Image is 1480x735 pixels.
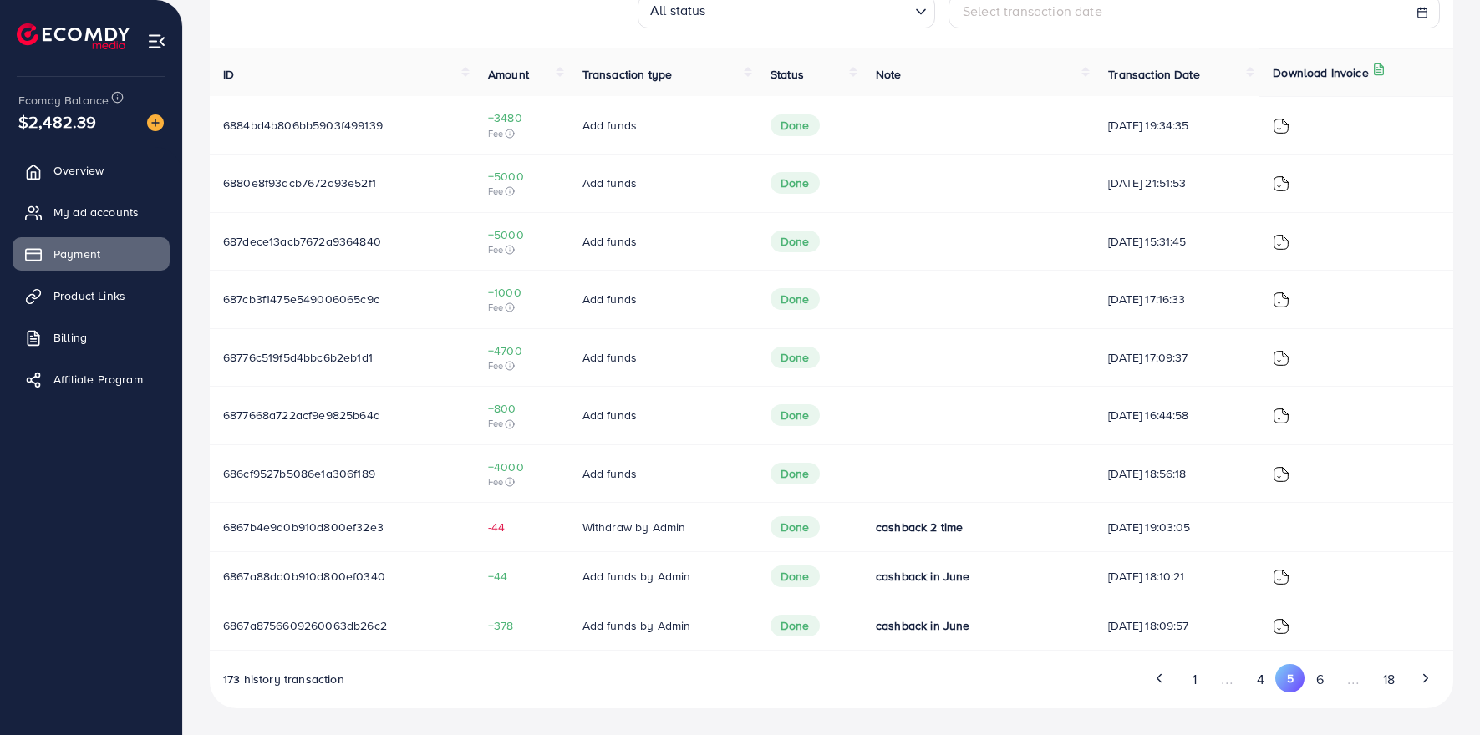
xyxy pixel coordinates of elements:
span: [DATE] 18:56:18 [1108,465,1246,482]
span: Amount [488,66,529,83]
span: [DATE] 15:31:45 [1108,233,1246,250]
img: ic-download-invoice.1f3c1b55.svg [1273,350,1289,367]
span: +4700 [488,342,556,359]
span: Add funds [582,233,637,250]
span: cashback in June [876,617,970,634]
span: cashback 2 time [876,519,963,535]
span: Done [771,463,820,484]
span: 6867a8756609260063db26c2 [223,617,387,634]
span: +5000 [488,226,556,243]
span: 173 history transaction [223,671,344,687]
span: [DATE] 19:34:35 [1108,117,1246,134]
span: Add funds [582,291,637,307]
img: image [147,114,164,131]
img: ic-download-invoice.1f3c1b55.svg [1273,569,1289,585]
span: [DATE] 17:09:37 [1108,349,1246,366]
span: 6877668a722acf9e9825b64d [223,407,380,423]
span: Status [771,66,804,83]
span: Payment [53,246,100,262]
span: Overview [53,162,104,179]
span: Done [771,114,820,136]
span: 6867a88dd0b910d800ef0340 [223,568,385,585]
p: Download Invoice [1273,63,1369,83]
span: 6867b4e9d0b910d800ef32e3 [223,519,384,535]
span: Billing [53,329,87,346]
span: [DATE] 18:09:57 [1108,617,1246,634]
a: Affiliate Program [13,362,170,396]
span: Done [771,288,820,310]
span: [DATE] 16:44:58 [1108,407,1246,423]
span: Done [771,172,820,194]
img: ic-download-invoice.1f3c1b55.svg [1273,234,1289,251]
img: ic-download-invoice.1f3c1b55.svg [1273,291,1289,308]
a: Billing [13,321,170,354]
img: ic-download-invoice.1f3c1b55.svg [1273,175,1289,192]
span: Add funds by Admin [582,568,691,585]
ul: Pagination [1146,664,1440,695]
img: menu [147,32,166,51]
img: ic-download-invoice.1f3c1b55.svg [1273,618,1289,635]
span: Done [771,516,820,538]
span: Done [771,231,820,252]
img: ic-download-invoice.1f3c1b55.svg [1273,408,1289,424]
span: +44 [488,568,556,585]
span: Withdraw by Admin [582,519,686,535]
span: Done [771,565,820,587]
span: Ecomdy Balance [18,92,109,109]
span: Add funds [582,349,637,366]
a: My ad accounts [13,195,170,229]
span: +1000 [488,284,556,301]
span: ID [223,66,234,83]
iframe: Chat [1409,660,1467,722]
button: Go to page 4 [1245,664,1275,695]
span: -44 [488,519,556,535]
button: Go to previous page [1146,664,1175,692]
span: My ad accounts [53,204,139,220]
span: [DATE] 21:51:53 [1108,175,1246,191]
span: Fee [488,475,556,489]
span: Done [771,404,820,426]
span: [DATE] 19:03:05 [1108,519,1246,535]
span: +378 [488,617,556,634]
span: Product Links [53,287,125,304]
img: ic-download-invoice.1f3c1b55.svg [1273,466,1289,483]
span: 6884bd4b806bb5903f499139 [223,117,383,134]
a: Payment [13,237,170,271]
button: Go to page 18 [1371,664,1406,695]
button: Go to page 6 [1305,664,1335,695]
span: Fee [488,185,556,198]
span: Note [876,66,902,83]
span: [DATE] 18:10:21 [1108,568,1246,585]
span: Done [771,615,820,636]
button: Go to page 1 [1179,664,1208,695]
span: $2,482.39 [18,109,96,134]
a: Overview [13,154,170,187]
span: Fee [488,359,556,373]
span: Fee [488,417,556,430]
span: 68776c519f5d4bbc6b2eb1d1 [223,349,373,366]
span: Select transaction date [963,2,1102,20]
span: Transaction type [582,66,673,83]
span: [DATE] 17:16:33 [1108,291,1246,307]
a: Product Links [13,279,170,312]
span: 686cf9527b5086e1a306f189 [223,465,375,482]
span: +3480 [488,109,556,126]
span: Transaction Date [1108,66,1200,83]
span: +800 [488,400,556,417]
span: Fee [488,127,556,140]
span: 687dece13acb7672a9364840 [223,233,381,250]
span: 687cb3f1475e549006065c9c [223,291,379,307]
span: Add funds [582,175,637,191]
span: Affiliate Program [53,371,143,388]
span: cashback in June [876,568,970,585]
img: logo [17,23,130,49]
span: Fee [488,301,556,314]
span: 6880e8f93acb7672a93e52f1 [223,175,376,191]
span: +4000 [488,459,556,475]
span: Add funds [582,117,637,134]
span: Add funds by Admin [582,617,691,634]
img: ic-download-invoice.1f3c1b55.svg [1273,118,1289,134]
button: Go to page 5 [1275,664,1305,692]
span: Fee [488,243,556,256]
